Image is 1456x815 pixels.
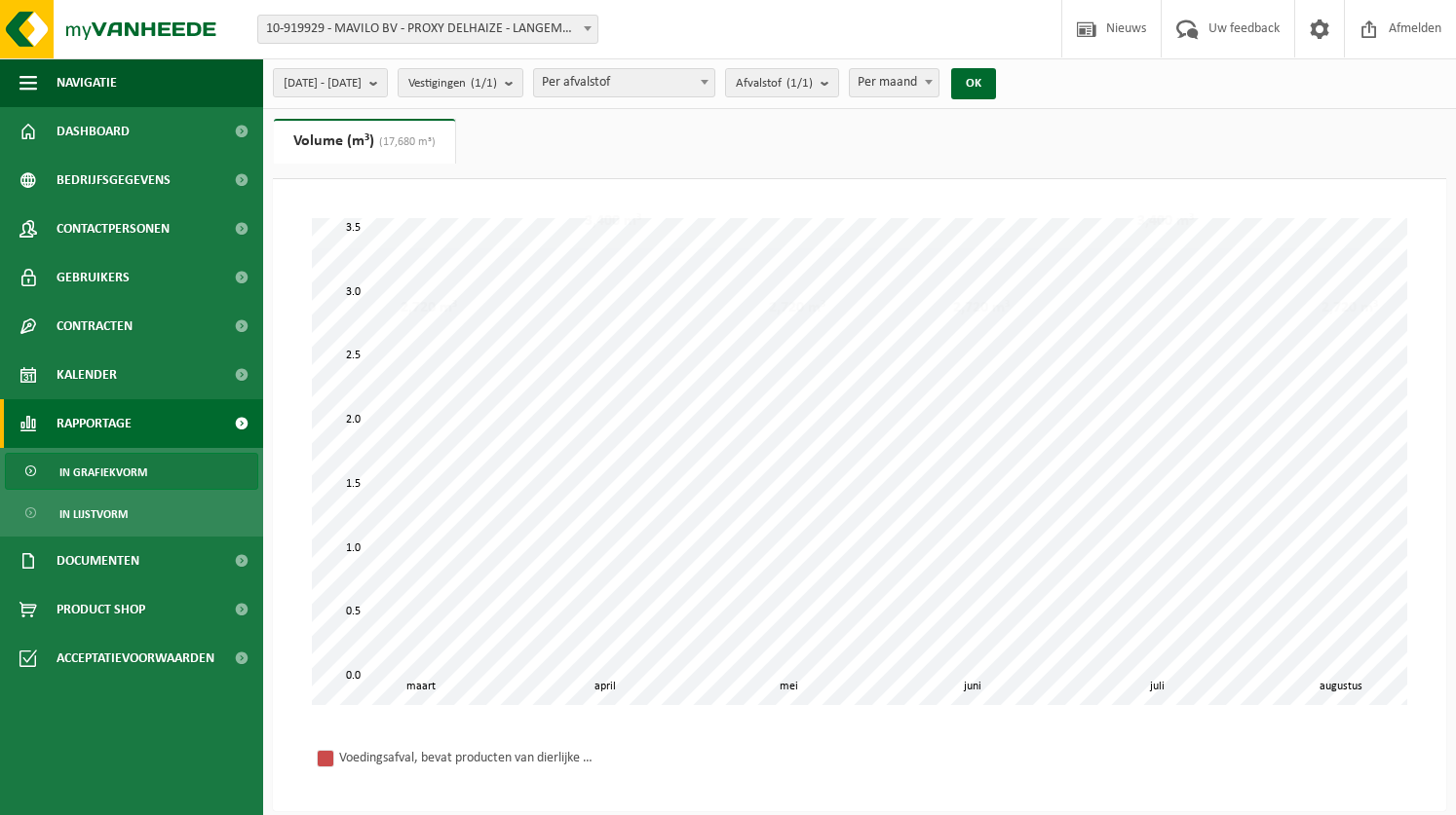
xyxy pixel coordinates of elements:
a: Volume (m³) [274,119,455,164]
span: Afvalstof [736,69,813,98]
a: In lijstvorm [5,495,258,532]
span: Vestigingen [408,69,497,98]
div: 2,720 m³ [1317,298,1383,317]
div: Voedingsafval, bevat producten van dierlijke oorsprong, gemengde verpakking (exclusief glas), cat... [339,746,593,770]
div: 2,720 m³ [948,298,1015,317]
span: Gebruikers [57,253,130,302]
div: 2,720 m³ [396,298,462,317]
span: Contactpersonen [57,204,170,253]
span: Bedrijfsgegevens [57,156,171,204]
button: OK [951,68,996,99]
span: In grafiekvorm [59,454,147,491]
span: Rapportage [57,399,132,448]
span: Per maand [850,69,939,96]
button: Afvalstof(1/1) [725,68,839,97]
div: 2,720 m³ [764,298,830,317]
span: Contracten [57,302,133,351]
span: In lijstvorm [59,496,128,533]
span: (17,680 m³) [374,136,436,148]
span: 10-919929 - MAVILO BV - PROXY DELHAIZE - LANGEMARK-POELKAPELLE [257,15,598,44]
span: Documenten [57,537,139,585]
span: [DATE] - [DATE] [284,69,362,98]
span: 10-919929 - MAVILO BV - PROXY DELHAIZE - LANGEMARK-POELKAPELLE [258,16,597,43]
button: Vestigingen(1/1) [398,68,523,97]
span: Per maand [849,68,939,97]
div: 3,400 m³ [1132,211,1199,231]
span: Acceptatievoorwaarden [57,634,214,683]
span: Navigatie [57,58,117,107]
button: [DATE] - [DATE] [273,68,388,97]
span: Kalender [57,351,117,399]
count: (1/1) [786,77,813,90]
div: 3,400 m³ [580,211,646,231]
span: Product Shop [57,585,145,634]
span: Dashboard [57,107,130,156]
count: (1/1) [471,77,497,90]
span: Per afvalstof [533,68,715,97]
span: Per afvalstof [534,69,714,96]
a: In grafiekvorm [5,453,258,490]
